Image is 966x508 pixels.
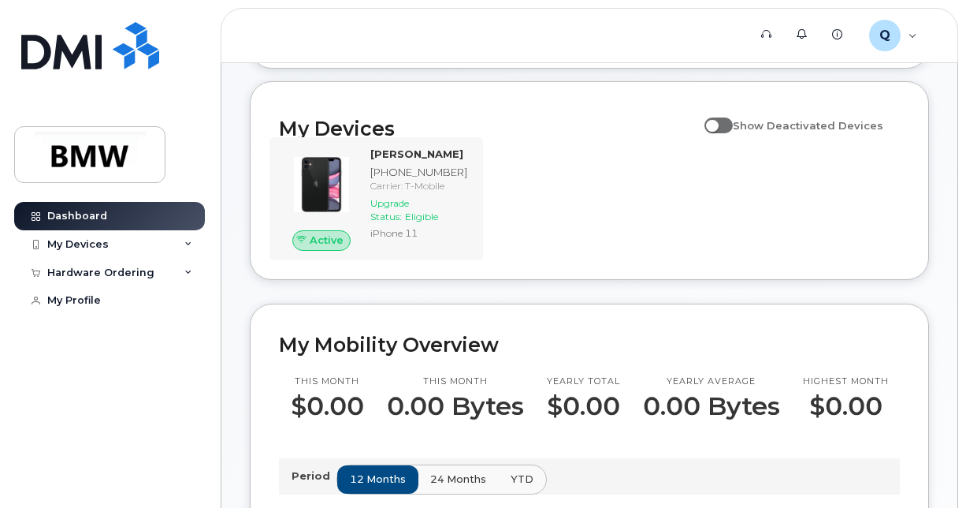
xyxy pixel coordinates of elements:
[547,375,620,388] p: Yearly total
[279,117,697,140] h2: My Devices
[291,375,364,388] p: This month
[370,226,467,240] div: iPhone 11
[643,375,780,388] p: Yearly average
[279,147,474,250] a: Active[PERSON_NAME][PHONE_NUMBER]Carrier: T-MobileUpgrade Status:EligibleiPhone 11
[897,439,954,496] iframe: Messenger Launcher
[405,211,438,222] span: Eligible
[310,233,344,248] span: Active
[547,392,620,420] p: $0.00
[803,375,889,388] p: Highest month
[858,20,928,51] div: QTE8625
[430,472,486,487] span: 24 months
[803,392,889,420] p: $0.00
[387,375,524,388] p: This month
[292,469,336,484] p: Period
[370,165,467,180] div: [PHONE_NUMBER]
[643,392,780,420] p: 0.00 Bytes
[292,155,351,215] img: iPhone_11.jpg
[879,26,890,45] span: Q
[370,179,467,192] div: Carrier: T-Mobile
[370,148,463,160] strong: [PERSON_NAME]
[387,392,524,420] p: 0.00 Bytes
[511,472,533,487] span: YTD
[733,119,883,132] span: Show Deactivated Devices
[279,333,900,357] h2: My Mobility Overview
[291,392,364,420] p: $0.00
[370,197,409,222] span: Upgrade Status:
[704,110,717,123] input: Show Deactivated Devices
